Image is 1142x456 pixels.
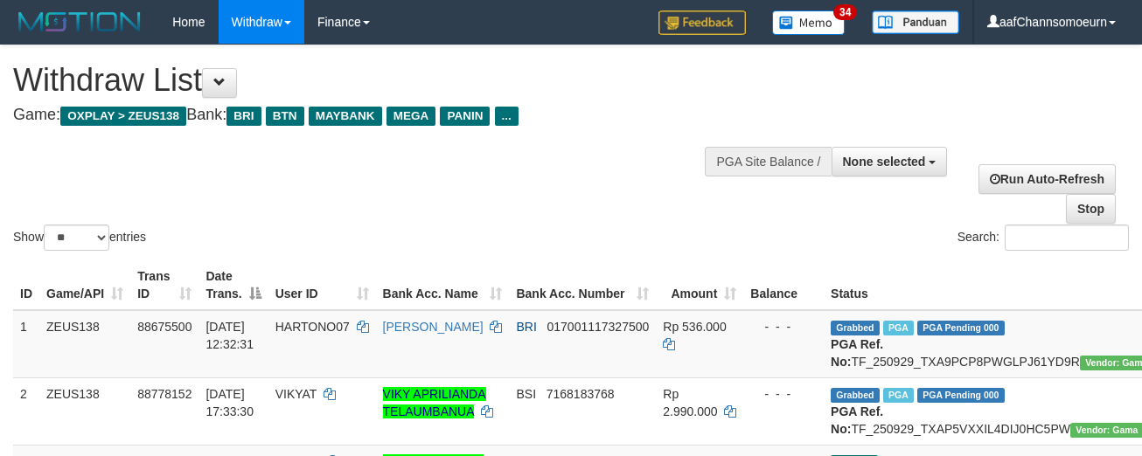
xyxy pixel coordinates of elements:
[60,107,186,126] span: OXPLAY > ZEUS138
[831,388,880,403] span: Grabbed
[13,9,146,35] img: MOTION_logo.png
[833,4,857,20] span: 34
[663,320,726,334] span: Rp 536.000
[658,10,746,35] img: Feedback.jpg
[198,260,268,310] th: Date Trans.: activate to sort column descending
[275,320,350,334] span: HARTONO07
[226,107,261,126] span: BRI
[205,387,254,418] span: [DATE] 17:33:30
[39,260,130,310] th: Game/API: activate to sort column ascending
[656,260,743,310] th: Amount: activate to sort column ascending
[275,387,317,401] span: VIKYAT
[883,321,914,335] span: Marked by aaftrukkakada
[843,155,926,169] span: None selected
[883,388,914,403] span: Marked by aafchomsokheang
[831,337,883,369] b: PGA Ref. No:
[268,260,376,310] th: User ID: activate to sort column ascending
[872,10,959,34] img: panduan.png
[831,321,880,335] span: Grabbed
[13,260,39,310] th: ID
[376,260,510,310] th: Bank Acc. Name: activate to sort column ascending
[705,147,831,176] div: PGA Site Balance /
[309,107,382,126] span: MAYBANK
[772,10,846,35] img: Button%20Memo.svg
[39,377,130,445] td: ZEUS138
[957,225,1129,251] label: Search:
[547,320,649,334] span: Copy 017001117327500 to clipboard
[743,260,824,310] th: Balance
[440,107,490,126] span: PANIN
[13,225,146,251] label: Show entries
[750,318,817,335] div: - - -
[495,107,519,126] span: ...
[750,385,817,403] div: - - -
[917,388,1005,403] span: PGA Pending
[547,387,615,401] span: Copy 7168183768 to clipboard
[832,147,948,176] button: None selected
[130,260,198,310] th: Trans ID: activate to sort column ascending
[917,321,1005,335] span: PGA Pending
[137,387,191,401] span: 88778152
[831,404,883,436] b: PGA Ref. No:
[516,320,536,334] span: BRI
[13,107,744,124] h4: Game: Bank:
[509,260,656,310] th: Bank Acc. Number: activate to sort column ascending
[13,377,39,445] td: 2
[383,320,484,334] a: [PERSON_NAME]
[1005,225,1129,251] input: Search:
[978,164,1116,194] a: Run Auto-Refresh
[205,320,254,351] span: [DATE] 12:32:31
[137,320,191,334] span: 88675500
[383,387,486,418] a: VIKY APRILIANDA TELAUMBANUA
[266,107,304,126] span: BTN
[44,225,109,251] select: Showentries
[13,310,39,378] td: 1
[13,63,744,98] h1: Withdraw List
[663,387,717,418] span: Rp 2.990.000
[1066,194,1116,224] a: Stop
[39,310,130,378] td: ZEUS138
[516,387,536,401] span: BSI
[386,107,436,126] span: MEGA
